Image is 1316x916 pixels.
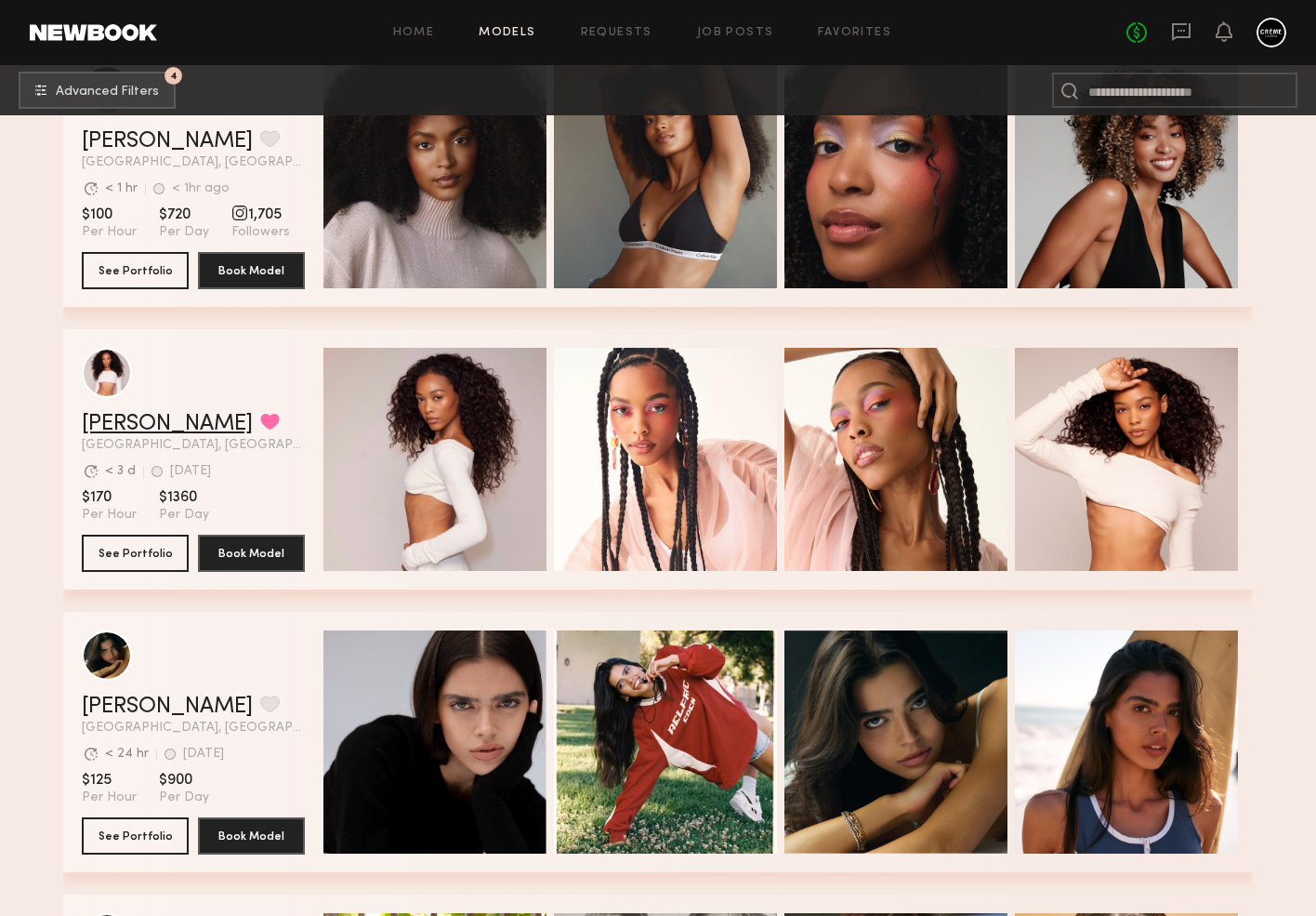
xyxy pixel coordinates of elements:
[82,535,189,572] button: See Portfolio
[159,771,209,790] span: $900
[105,465,136,478] div: < 3 d
[82,252,189,289] button: See Portfolio
[198,817,305,855] button: Book Model
[82,790,137,806] span: Per Hour
[82,696,253,718] a: [PERSON_NAME]
[82,224,137,241] span: Per Hour
[82,413,253,435] a: [PERSON_NAME]
[82,507,137,524] span: Per Hour
[159,206,209,224] span: $720
[82,439,305,452] span: [GEOGRAPHIC_DATA], [GEOGRAPHIC_DATA]
[105,182,138,195] div: < 1 hr
[393,27,435,39] a: Home
[231,206,290,224] span: 1,705
[82,722,305,735] span: [GEOGRAPHIC_DATA], [GEOGRAPHIC_DATA]
[170,72,178,80] span: 4
[82,817,189,855] button: See Portfolio
[231,224,290,241] span: Followers
[818,27,891,39] a: Favorites
[697,27,774,39] a: Job Posts
[198,535,305,572] button: Book Model
[105,748,149,761] div: < 24 hr
[56,86,159,99] span: Advanced Filters
[198,252,305,289] button: Book Model
[82,206,137,224] span: $100
[183,748,224,761] div: [DATE]
[82,771,137,790] span: $125
[82,156,305,169] span: [GEOGRAPHIC_DATA], [GEOGRAPHIC_DATA]
[159,507,209,524] span: Per Day
[19,72,176,109] button: 4Advanced Filters
[159,790,209,806] span: Per Day
[581,27,652,39] a: Requests
[170,465,211,478] div: [DATE]
[479,27,535,39] a: Models
[159,224,209,241] span: Per Day
[172,182,230,195] div: < 1hr ago
[159,488,209,507] span: $1360
[82,130,253,153] a: [PERSON_NAME]
[82,488,137,507] span: $170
